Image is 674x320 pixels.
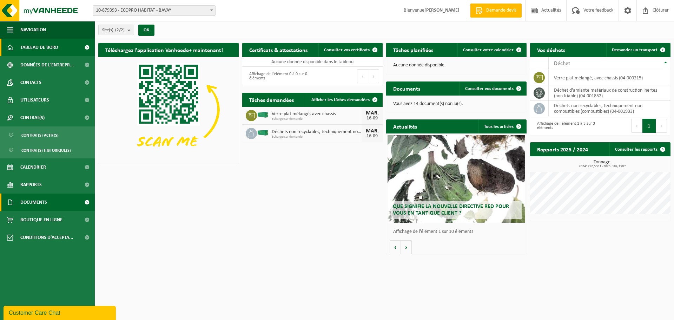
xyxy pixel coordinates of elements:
[98,25,134,35] button: Site(s)(2/2)
[93,5,216,16] span: 10-879393 - ECOPRO HABITAT - BAVAY
[311,98,370,102] span: Afficher les tâches demandées
[612,48,658,52] span: Demander un transport
[388,135,525,223] a: Que signifie la nouvelle directive RED pour vous en tant que client ?
[272,135,362,139] span: Echange sur demande
[246,68,309,84] div: Affichage de l'élément 0 à 0 sur 0 éléments
[20,56,74,74] span: Données de l'entrepr...
[530,142,595,156] h2: Rapports 2025 / 2024
[20,91,49,109] span: Utilisateurs
[470,4,522,18] a: Demande devis
[393,63,520,68] p: Aucune donnée disponible.
[242,43,315,57] h2: Certificats & attestations
[242,93,301,106] h2: Tâches demandées
[20,39,58,56] span: Tableau de bord
[4,305,117,320] iframe: chat widget
[554,61,570,66] span: Déchet
[393,204,509,216] span: Que signifie la nouvelle directive RED pour vous en tant que client ?
[365,134,379,139] div: 16-09
[272,129,362,135] span: Déchets non recyclables, techniquement non combustibles (combustibles)
[631,119,642,133] button: Previous
[357,69,368,83] button: Previous
[390,240,401,254] button: Vorige
[306,93,382,107] a: Afficher les tâches demandées
[365,128,379,134] div: MAR.
[460,81,526,96] a: Consulter vos documents
[242,57,383,67] td: Aucune donnée disponible dans le tableau
[606,43,670,57] a: Demander un transport
[20,109,45,126] span: Contrat(s)
[534,160,670,168] h3: Tonnage
[21,129,59,142] span: Contrat(s) actif(s)
[609,142,670,156] a: Consulter les rapports
[465,86,514,91] span: Consulter vos documents
[386,81,427,95] h2: Documents
[549,101,670,116] td: déchets non recyclables, techniquement non combustibles (combustibles) (04-001933)
[386,43,440,57] h2: Tâches planifiées
[138,25,154,36] button: OK
[478,119,526,133] a: Tous les articles
[549,70,670,85] td: verre plat mélangé, avec chassis (04-000215)
[457,43,526,57] a: Consulter votre calendrier
[20,176,42,194] span: Rapports
[656,119,667,133] button: Next
[2,128,93,142] a: Contrat(s) actif(s)
[20,158,46,176] span: Calendrier
[401,240,412,254] button: Volgende
[257,130,269,136] img: HK-XC-40-GN-00
[318,43,382,57] a: Consulter vos certificats
[115,28,125,32] count: (2/2)
[2,143,93,157] a: Contrat(s) historique(s)
[20,229,73,246] span: Conditions d'accepta...
[272,117,362,121] span: Echange sur demande
[20,194,47,211] span: Documents
[393,229,523,234] p: Affichage de l'élément 1 sur 10 éléments
[98,43,230,57] h2: Téléchargez l'application Vanheede+ maintenant!
[20,74,41,91] span: Contacts
[93,6,215,15] span: 10-879393 - ECOPRO HABITAT - BAVAY
[534,118,597,133] div: Affichage de l'élément 1 à 3 sur 3 éléments
[642,119,656,133] button: 1
[549,85,670,101] td: déchet d'amiante matériaux de construction inertes (non friable) (04-001852)
[324,48,370,52] span: Consulter vos certificats
[393,102,520,106] p: Vous avez 14 document(s) non lu(s).
[102,25,125,35] span: Site(s)
[484,7,518,14] span: Demande devis
[368,69,379,83] button: Next
[534,165,670,168] span: 2024: 252,530 t - 2025: 184,150 t
[365,116,379,121] div: 16-09
[98,57,239,162] img: Download de VHEPlus App
[424,8,460,13] strong: [PERSON_NAME]
[20,211,62,229] span: Boutique en ligne
[21,144,71,157] span: Contrat(s) historique(s)
[463,48,514,52] span: Consulter votre calendrier
[20,21,46,39] span: Navigation
[530,43,572,57] h2: Vos déchets
[386,119,424,133] h2: Actualités
[272,111,362,117] span: Verre plat mélangé, avec chassis
[257,112,269,118] img: HK-XC-40-GN-00
[365,110,379,116] div: MAR.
